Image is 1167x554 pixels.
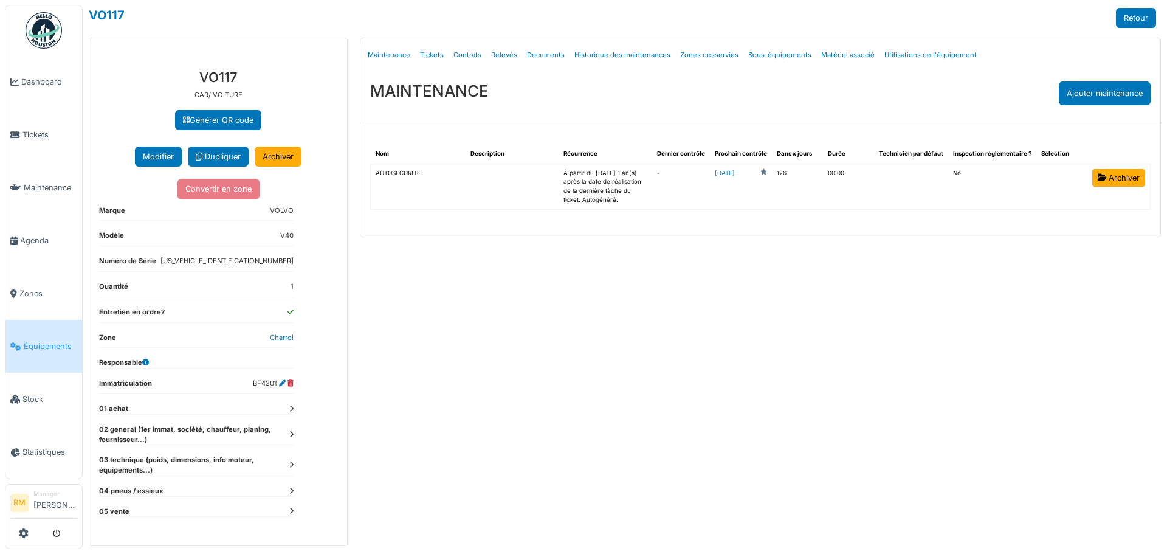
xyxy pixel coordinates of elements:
[280,230,294,241] dd: V40
[188,147,249,167] a: Dupliquer
[5,426,82,479] a: Statistiques
[675,41,743,69] a: Zones desservies
[652,145,710,164] th: Dernier contrôle
[24,182,77,193] span: Maintenance
[486,41,522,69] a: Relevés
[449,41,486,69] a: Contrats
[253,378,294,389] dd: BF4201
[570,41,675,69] a: Historique des maintenances
[522,41,570,69] a: Documents
[5,108,82,161] a: Tickets
[5,161,82,214] a: Maintenance
[466,145,559,164] th: Description
[1036,145,1087,164] th: Sélection
[559,145,652,164] th: Récurrence
[743,41,816,69] a: Sous-équipements
[270,206,294,216] dd: VOLVO
[5,55,82,108] a: Dashboard
[772,164,823,210] td: 126
[99,358,149,368] dt: Responsable
[99,230,124,246] dt: Modèle
[99,333,116,348] dt: Zone
[99,455,294,476] dt: 03 technique (poids, dimensions, info moteur, équipements...)
[99,282,128,297] dt: Quantité
[99,424,294,445] dt: 02 general (1er immat, société, chauffeur, planing, fournisseur...)
[5,373,82,426] a: Stock
[291,282,294,292] dd: 1
[99,307,165,322] dt: Entretien en ordre?
[953,170,961,176] span: translation missing: fr.shared.no
[19,288,77,299] span: Zones
[33,490,77,516] li: [PERSON_NAME]
[10,490,77,519] a: RM Manager[PERSON_NAME]
[363,41,415,69] a: Maintenance
[710,145,772,164] th: Prochain contrôle
[33,490,77,499] div: Manager
[874,145,948,164] th: Technicien par défaut
[1116,8,1156,28] a: Retour
[99,486,294,496] dt: 04 pneus / essieux
[21,76,77,88] span: Dashboard
[415,41,449,69] a: Tickets
[99,69,337,85] h3: VO117
[1092,169,1145,187] a: Archiver
[823,164,874,210] td: 00:00
[559,164,652,210] td: À partir du [DATE] 1 an(s) après la date de réalisation de la dernière tâche du ticket. Autogénéré.
[1059,81,1151,105] div: Ajouter maintenance
[371,145,466,164] th: Nom
[160,256,294,266] dd: [US_VEHICLE_IDENTIFICATION_NUMBER]
[22,129,77,140] span: Tickets
[99,507,294,517] dt: 05 vente
[5,320,82,373] a: Équipements
[99,404,294,414] dt: 01 achat
[652,164,710,210] td: -
[99,90,337,100] p: CAR/ VOITURE
[816,41,880,69] a: Matériel associé
[89,8,125,23] a: VO117
[772,145,823,164] th: Dans x jours
[10,494,29,512] li: RM
[255,147,301,167] a: Archiver
[371,164,466,210] td: AUTOSECURITE
[26,12,62,49] img: Badge_color-CXgf-gQk.svg
[823,145,874,164] th: Durée
[135,147,182,167] button: Modifier
[270,333,294,342] a: Charroi
[99,206,125,221] dt: Marque
[948,145,1036,164] th: Inspection réglementaire ?
[24,341,77,352] span: Équipements
[99,378,152,393] dt: Immatriculation
[5,267,82,320] a: Zones
[5,214,82,267] a: Agenda
[22,446,77,458] span: Statistiques
[880,41,982,69] a: Utilisations de l'équipement
[99,256,156,271] dt: Numéro de Série
[20,235,77,246] span: Agenda
[22,393,77,405] span: Stock
[370,81,489,100] h3: MAINTENANCE
[715,169,735,178] a: [DATE]
[175,110,261,130] a: Générer QR code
